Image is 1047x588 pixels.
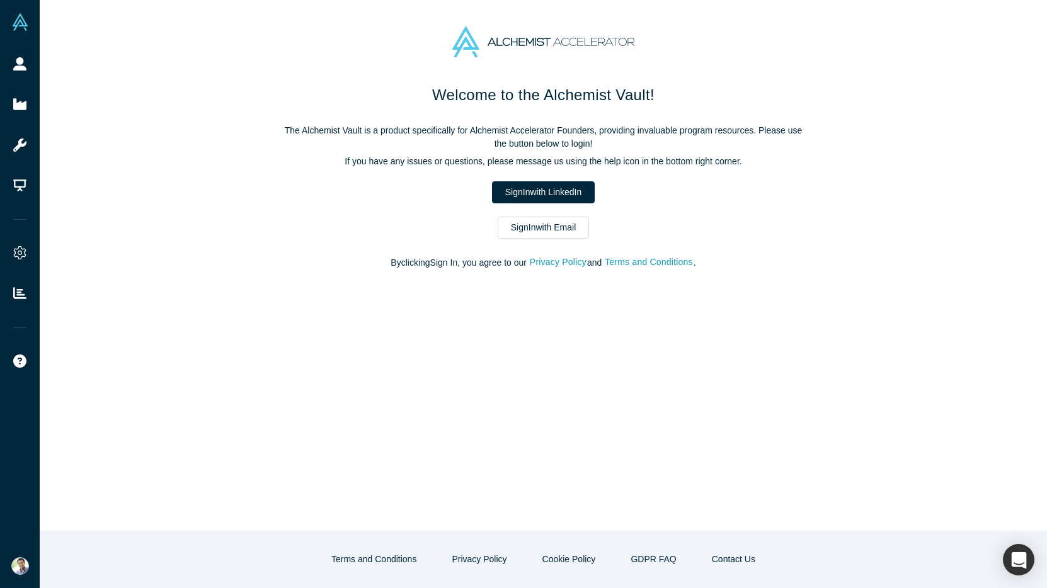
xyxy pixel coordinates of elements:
img: Alchemist Vault Logo [11,13,29,31]
button: Contact Us [699,548,769,570]
p: By clicking Sign In , you agree to our and . [279,256,808,269]
h1: Welcome to the Alchemist Vault! [279,84,808,106]
img: Alchemist Accelerator Logo [452,26,634,57]
a: GDPR FAQ [617,548,689,570]
button: Terms and Conditions [318,548,430,570]
img: Ravi Belani's Account [11,557,29,575]
button: Privacy Policy [529,255,587,269]
p: If you have any issues or questions, please message us using the help icon in the bottom right co... [279,155,808,168]
button: Terms and Conditions [604,255,694,269]
button: Privacy Policy [438,548,520,570]
button: Cookie Policy [529,548,609,570]
p: The Alchemist Vault is a product specifically for Alchemist Accelerator Founders, providing inval... [279,124,808,150]
a: SignInwith Email [498,217,590,239]
a: SignInwith LinkedIn [492,181,595,203]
